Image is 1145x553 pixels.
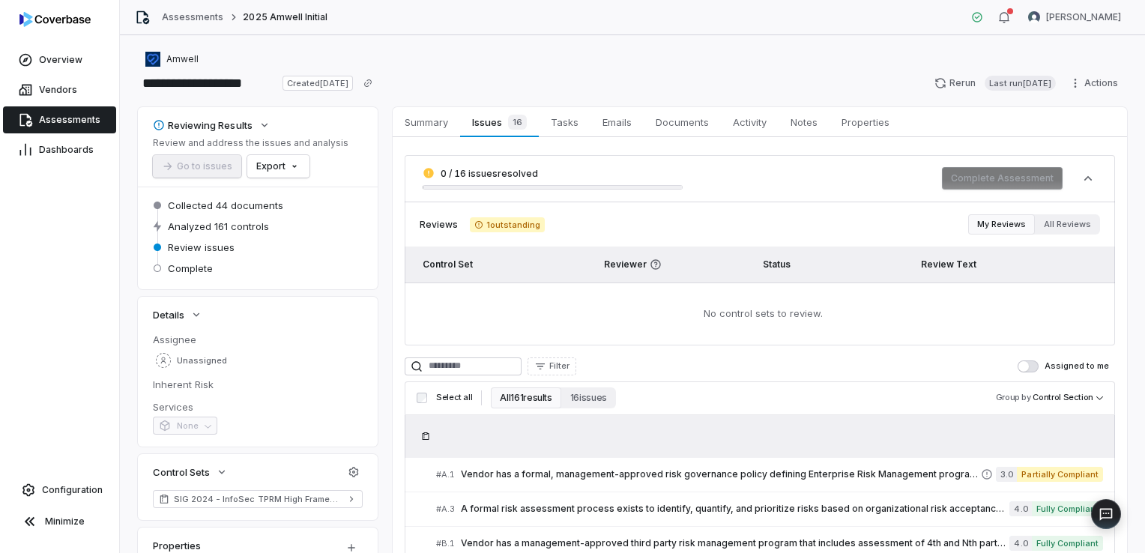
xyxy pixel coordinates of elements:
[417,393,427,403] input: Select all
[461,503,1009,515] span: A formal risk assessment process exists to identify, quantify, and prioritize risks based on orga...
[174,493,342,505] span: SIG 2024 - InfoSec TPRM High Framework
[6,507,113,537] button: Minimize
[996,467,1017,482] span: 3.0
[441,168,538,179] span: 0 / 16 issues resolved
[153,137,348,149] p: Review and address the issues and analysis
[177,355,227,366] span: Unassigned
[168,262,213,275] span: Complete
[436,504,455,515] span: # A.3
[985,76,1056,91] span: Last run [DATE]
[596,112,638,132] span: Emails
[836,112,895,132] span: Properties
[528,357,576,375] button: Filter
[1065,72,1127,94] button: Actions
[162,11,223,23] a: Assessments
[247,155,309,178] button: Export
[436,392,472,403] span: Select all
[545,112,584,132] span: Tasks
[968,214,1035,235] button: My Reviews
[508,115,527,130] span: 16
[436,538,455,549] span: # B.1
[153,378,363,391] dt: Inherent Risk
[1019,6,1130,28] button: Travis Helton avatar[PERSON_NAME]
[168,199,283,212] span: Collected 44 documents
[650,112,715,132] span: Documents
[1032,536,1103,551] span: Fully Compliant
[148,459,232,486] button: Control Sets
[141,46,203,73] button: https://business.amwell.com/Amwell
[423,259,473,270] span: Control Set
[3,136,116,163] a: Dashboards
[153,490,363,508] a: SIG 2024 - InfoSec TPRM High Framework
[727,112,773,132] span: Activity
[42,484,103,496] span: Configuration
[461,537,1009,549] span: Vendor has a management-approved third party risk management program that includes assessment of ...
[561,387,616,408] button: 16 issues
[1028,11,1040,23] img: Travis Helton avatar
[1017,467,1103,482] span: Partially Compliant
[549,360,570,372] span: Filter
[148,301,207,328] button: Details
[405,282,1115,345] td: No control sets to review.
[996,392,1031,402] span: Group by
[3,76,116,103] a: Vendors
[354,70,381,97] button: Copy link
[45,516,85,528] span: Minimize
[968,214,1100,235] div: Review filter
[153,118,253,132] div: Reviewing Results
[470,217,545,232] span: 1 outstanding
[1009,501,1031,516] span: 4.0
[39,114,100,126] span: Assessments
[420,219,458,231] span: Reviews
[1032,501,1103,516] span: Fully Compliant
[39,144,94,156] span: Dashboards
[19,12,91,27] img: logo-D7KZi-bG.svg
[461,468,981,480] span: Vendor has a formal, management-approved risk governance policy defining Enterprise Risk Manageme...
[436,469,455,480] span: # A.1
[168,241,235,254] span: Review issues
[39,84,77,96] span: Vendors
[436,458,1103,492] a: #A.1Vendor has a formal, management-approved risk governance policy defining Enterprise Risk Mana...
[436,492,1103,526] a: #A.3A formal risk assessment process exists to identify, quantify, and prioritize risks based on ...
[3,106,116,133] a: Assessments
[466,112,532,133] span: Issues
[399,112,454,132] span: Summary
[243,11,327,23] span: 2025 Amwell Initial
[39,54,82,66] span: Overview
[168,220,269,233] span: Analyzed 161 controls
[153,308,184,321] span: Details
[153,465,210,479] span: Control Sets
[1035,214,1100,235] button: All Reviews
[148,112,275,139] button: Reviewing Results
[1009,536,1031,551] span: 4.0
[153,333,363,346] dt: Assignee
[604,259,745,271] span: Reviewer
[491,387,561,408] button: All 161 results
[283,76,353,91] span: Created [DATE]
[1018,360,1039,372] button: Assigned to me
[1046,11,1121,23] span: [PERSON_NAME]
[1018,360,1109,372] label: Assigned to me
[763,259,791,270] span: Status
[3,46,116,73] a: Overview
[166,53,199,65] span: Amwell
[921,259,976,270] span: Review Text
[925,72,1065,94] button: RerunLast run[DATE]
[6,477,113,504] a: Configuration
[153,400,363,414] dt: Services
[785,112,824,132] span: Notes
